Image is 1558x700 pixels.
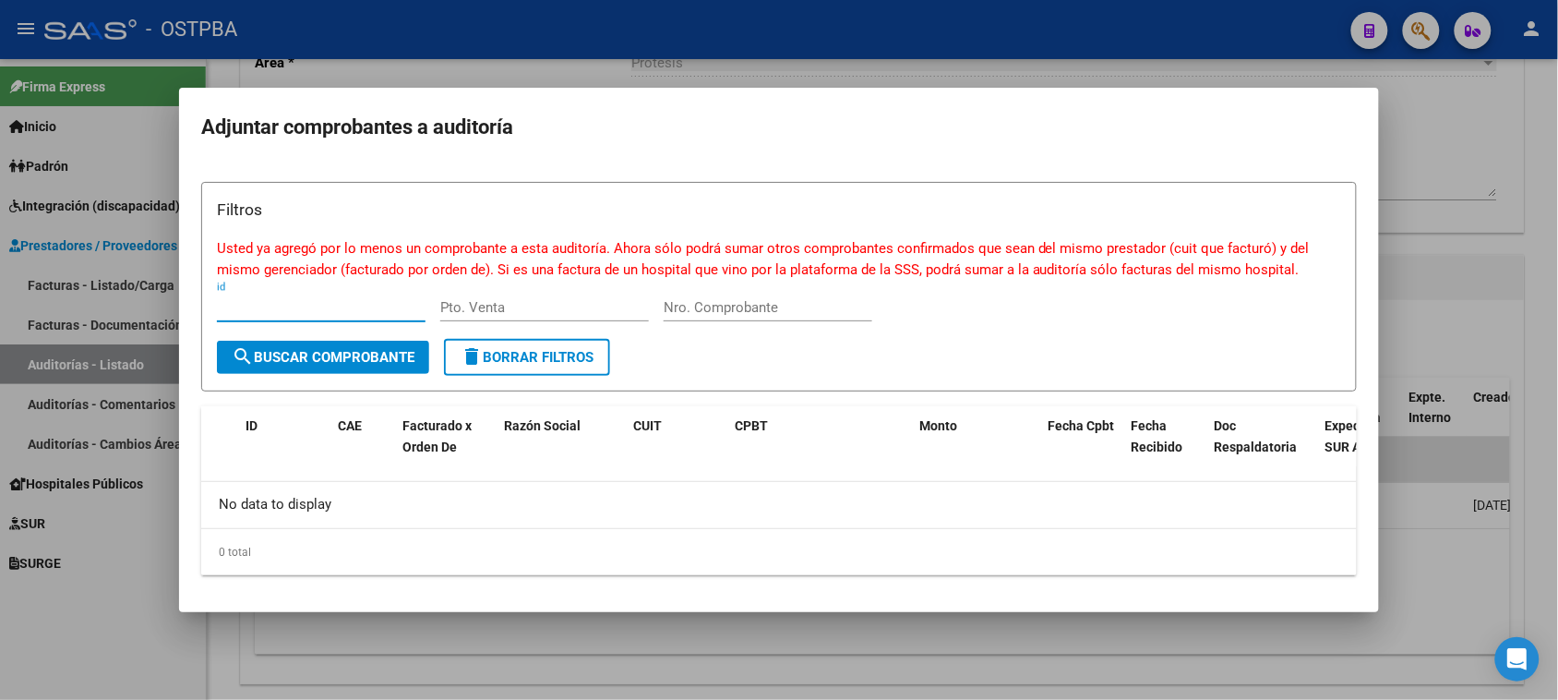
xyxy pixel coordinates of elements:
mat-icon: delete [461,345,483,368]
h2: Adjuntar comprobantes a auditoría [201,110,1357,145]
div: 0 total [201,529,1357,575]
datatable-header-cell: CAE [330,406,395,467]
span: Razón Social [504,418,581,433]
span: Doc Respaldatoria [1215,418,1298,454]
h3: Filtros [217,198,1341,222]
datatable-header-cell: Fecha Recibido [1124,406,1207,467]
span: CUIT [633,418,662,433]
div: No data to display [201,482,1357,528]
datatable-header-cell: Monto [912,406,1041,467]
datatable-header-cell: Doc Respaldatoria [1207,406,1318,467]
datatable-header-cell: ID [238,406,330,467]
span: Facturado x Orden De [402,418,472,454]
span: Borrar Filtros [461,349,593,366]
span: Monto [919,418,957,433]
button: Borrar Filtros [444,339,610,376]
mat-icon: search [232,345,254,368]
span: Fecha Cpbt [1049,418,1115,433]
span: ID [246,418,258,433]
datatable-header-cell: Razón Social [497,406,626,467]
button: Buscar Comprobante [217,341,429,374]
span: CAE [338,418,362,433]
div: Open Intercom Messenger [1495,637,1540,682]
span: Buscar Comprobante [232,349,414,366]
span: Expediente SUR Asociado [1325,418,1408,454]
p: Usted ya agregó por lo menos un comprobante a esta auditoría. Ahora sólo podrá sumar otros compro... [217,238,1341,280]
datatable-header-cell: Facturado x Orden De [395,406,497,467]
span: Fecha Recibido [1132,418,1183,454]
span: CPBT [735,418,768,433]
datatable-header-cell: CPBT [727,406,912,467]
datatable-header-cell: Fecha Cpbt [1041,406,1124,467]
datatable-header-cell: Expediente SUR Asociado [1318,406,1420,467]
datatable-header-cell: CUIT [626,406,727,467]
